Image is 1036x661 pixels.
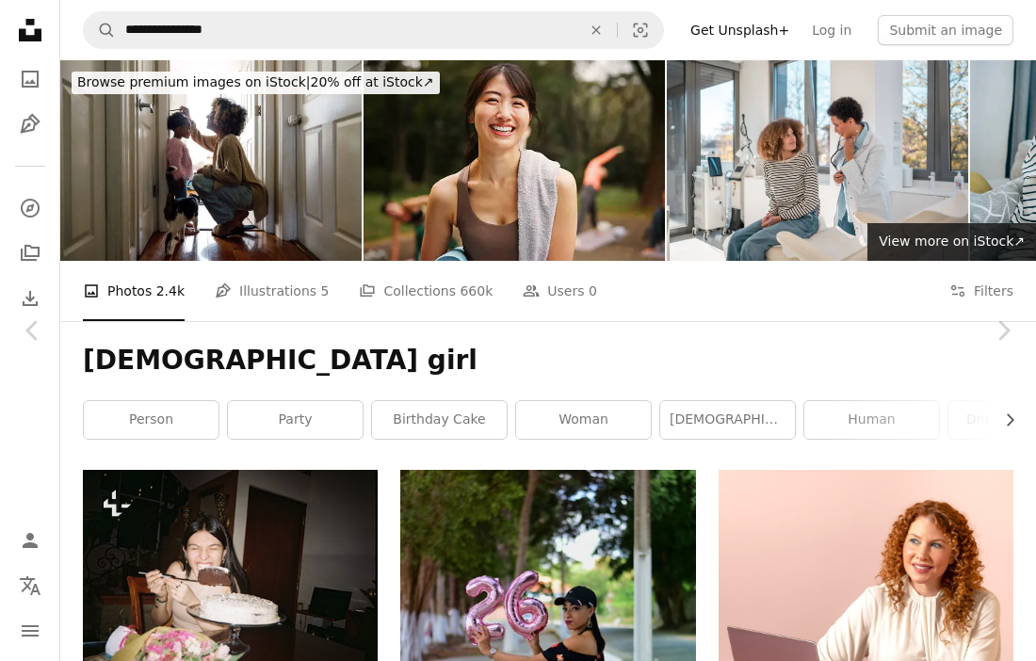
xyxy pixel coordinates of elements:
img: Mother measuring daughter's height and marking on wall at home [60,60,362,261]
a: Explore [11,189,49,227]
button: Filters [949,261,1013,321]
span: View more on iStock ↗ [879,234,1025,249]
a: Collections [11,234,49,272]
span: 20% off at iStock ↗ [77,74,434,89]
form: Find visuals sitewide [83,11,664,49]
h1: [DEMOGRAPHIC_DATA] girl [83,344,1013,378]
a: birthday cake [372,401,507,439]
a: a woman sitting at a table with a plate of cake [83,560,378,577]
span: Browse premium images on iStock | [77,74,310,89]
a: [DEMOGRAPHIC_DATA] [660,401,795,439]
a: Users 0 [523,261,597,321]
a: Log in / Sign up [11,522,49,559]
a: Photos [11,60,49,98]
button: Clear [575,12,617,48]
img: Outdoor, woman and happy on portrait for yoga session with mat for health, self care and wellbein... [364,60,665,261]
span: 5 [321,281,330,301]
a: Browse premium images on iStock|20% off at iStock↗ [60,60,451,105]
img: Female Doctor Consulting Female Patient in Modern Clinic [667,60,968,261]
span: 660k [460,281,493,301]
a: person [84,401,219,439]
a: Get Unsplash+ [679,15,801,45]
a: View more on iStock↗ [867,223,1036,261]
button: Menu [11,612,49,650]
a: woman [516,401,651,439]
a: Collections 660k [359,261,493,321]
a: party [228,401,363,439]
a: Log in [801,15,863,45]
a: Next [970,240,1036,421]
button: Language [11,567,49,605]
a: Illustrations 5 [215,261,329,321]
button: Visual search [618,12,663,48]
a: human [804,401,939,439]
button: Submit an image [878,15,1013,45]
a: Illustrations [11,105,49,143]
span: 0 [589,281,597,301]
button: Search Unsplash [84,12,116,48]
